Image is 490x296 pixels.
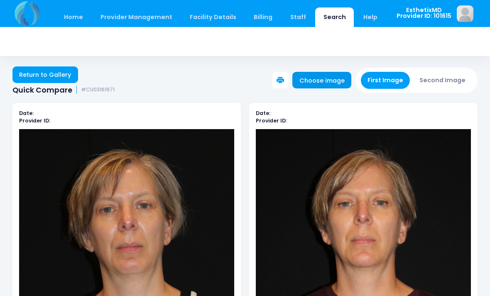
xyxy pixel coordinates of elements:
[413,72,473,89] button: Second Image
[292,72,351,88] a: Choose image
[81,87,115,93] small: #CU03161971
[256,117,287,124] b: Provider ID:
[19,110,34,117] b: Date:
[92,7,180,27] a: Provider Management
[315,7,354,27] a: Search
[19,117,50,124] b: Provider ID:
[246,7,281,27] a: Billing
[397,7,451,19] span: EsthetixMD Provider ID: 101615
[457,5,473,22] img: image
[282,7,314,27] a: Staff
[361,72,410,89] button: First Image
[182,7,245,27] a: Facility Details
[12,86,72,94] span: Quick Compare
[355,7,386,27] a: Help
[56,7,91,27] a: Home
[256,110,270,117] b: Date:
[12,66,78,83] a: Return to Gallery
